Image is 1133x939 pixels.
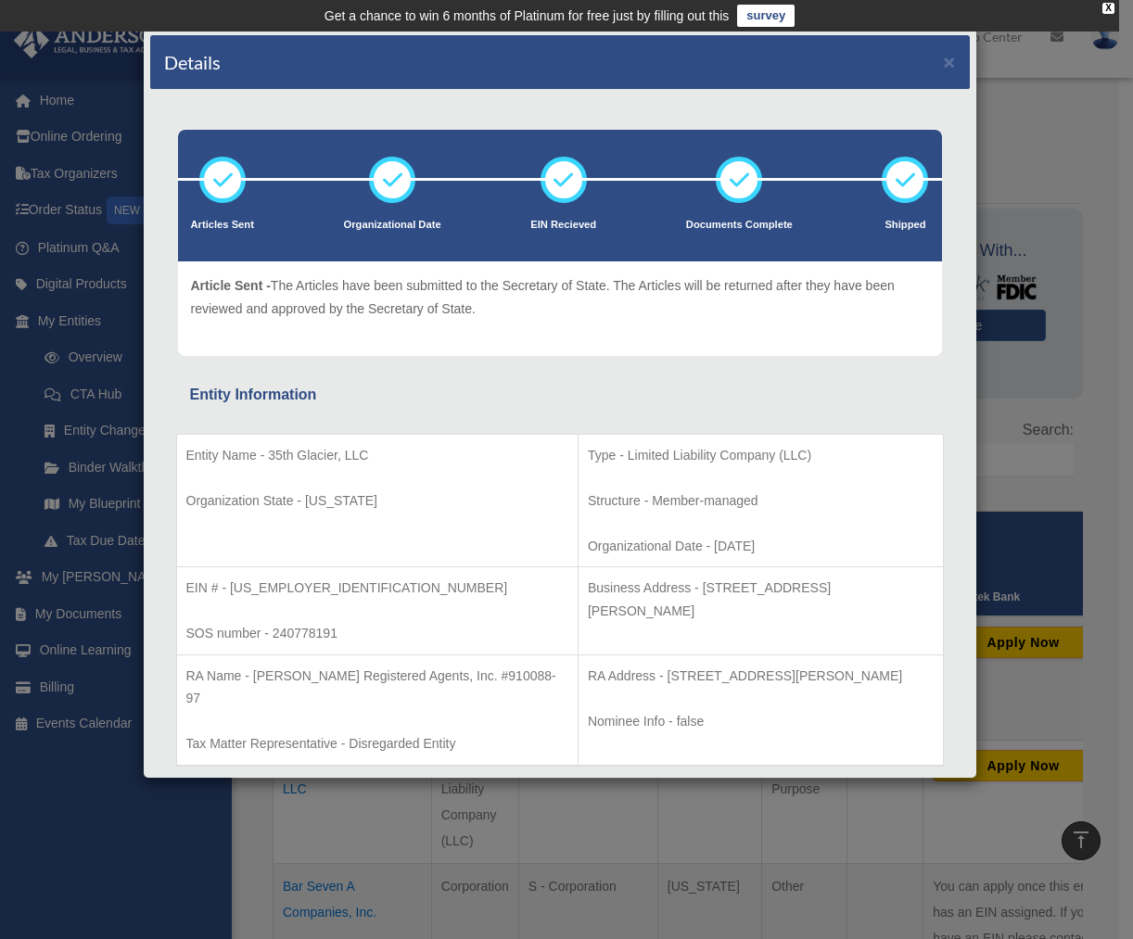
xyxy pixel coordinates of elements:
[191,274,929,320] p: The Articles have been submitted to the Secretary of State. The Articles will be returned after t...
[588,710,934,733] p: Nominee Info - false
[1102,3,1114,14] div: close
[882,216,928,235] p: Shipped
[186,665,568,710] p: RA Name - [PERSON_NAME] Registered Agents, Inc. #910088-97
[686,216,793,235] p: Documents Complete
[186,489,568,513] p: Organization State - [US_STATE]
[588,489,934,513] p: Structure - Member-managed
[186,622,568,645] p: SOS number - 240778191
[530,216,596,235] p: EIN Recieved
[186,732,568,755] p: Tax Matter Representative - Disregarded Entity
[191,216,254,235] p: Articles Sent
[944,52,956,71] button: ×
[191,278,271,293] span: Article Sent -
[737,5,795,27] a: survey
[588,577,934,622] p: Business Address - [STREET_ADDRESS][PERSON_NAME]
[588,444,934,467] p: Type - Limited Liability Company (LLC)
[325,5,730,27] div: Get a chance to win 6 months of Platinum for free just by filling out this
[186,444,568,467] p: Entity Name - 35th Glacier, LLC
[588,535,934,558] p: Organizational Date - [DATE]
[190,382,930,408] div: Entity Information
[344,216,441,235] p: Organizational Date
[186,577,568,600] p: EIN # - [US_EMPLOYER_IDENTIFICATION_NUMBER]
[588,665,934,688] p: RA Address - [STREET_ADDRESS][PERSON_NAME]
[164,49,221,75] h4: Details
